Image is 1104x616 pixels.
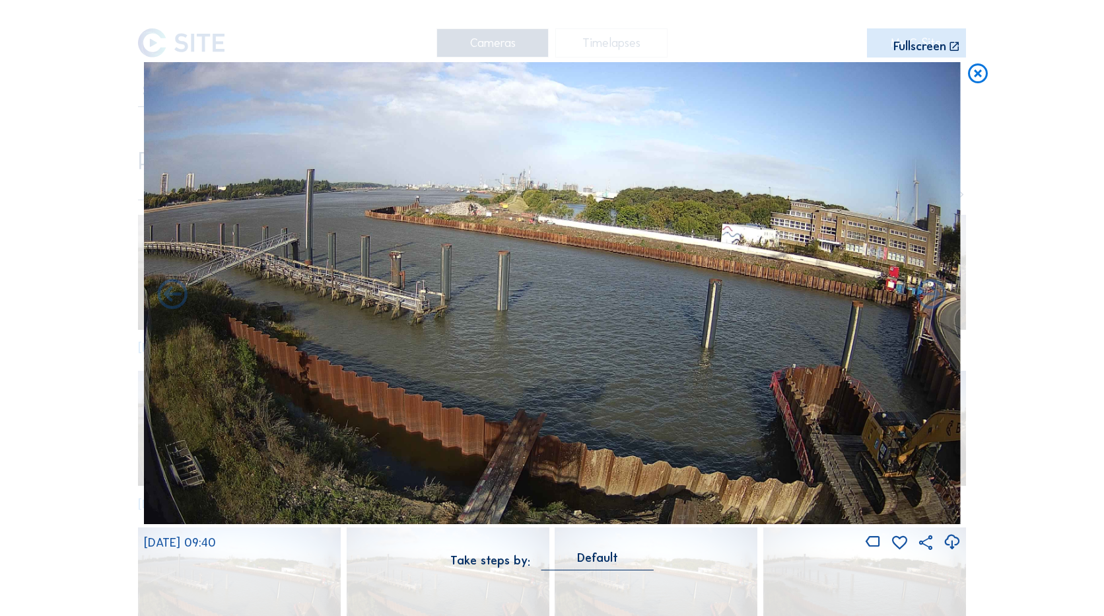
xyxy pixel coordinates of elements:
[541,552,654,570] div: Default
[144,535,216,550] span: [DATE] 09:40
[893,40,946,53] div: Fullscreen
[144,62,961,524] img: Image
[577,552,618,564] div: Default
[155,278,191,314] i: Forward
[450,555,530,566] div: Take steps by:
[913,278,949,314] i: Back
